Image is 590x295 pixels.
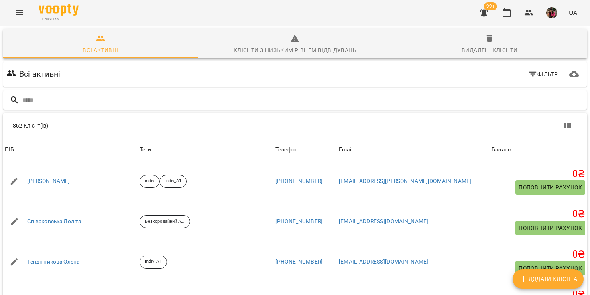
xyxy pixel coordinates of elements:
[525,67,562,81] button: Фільтр
[145,178,155,185] p: indiv
[275,218,323,224] a: [PHONE_NUMBER]
[19,68,61,80] h6: Всі активні
[492,208,585,220] h5: 0 ₴
[275,178,323,184] a: [PHONE_NUMBER]
[515,180,585,195] button: Поповнити рахунок
[83,45,118,55] div: Всі активні
[5,145,14,155] div: Sort
[492,145,585,155] span: Баланс
[275,145,298,155] div: Телефон
[492,248,585,261] h5: 0 ₴
[492,145,511,155] div: Sort
[546,7,557,18] img: 7105fa523d679504fad829f6fcf794f1.JPG
[492,168,585,180] h5: 0 ₴
[27,177,70,185] a: [PERSON_NAME]
[13,122,303,130] div: 862 Клієнт(ів)
[275,145,298,155] div: Sort
[10,3,29,22] button: Menu
[339,258,428,265] a: [EMAIL_ADDRESS][DOMAIN_NAME]
[140,256,167,269] div: Indiv_A1
[569,8,577,17] span: UA
[27,258,80,266] a: Тендітникова Олена
[519,263,582,273] span: Поповнити рахунок
[492,145,511,155] div: Баланс
[159,175,187,188] div: Indiv_A1
[339,145,352,155] div: Sort
[145,258,162,265] p: Indiv_A1
[462,45,517,55] div: Видалені клієнти
[339,178,471,184] a: [EMAIL_ADDRESS][PERSON_NAME][DOMAIN_NAME]
[5,145,14,155] div: ПІБ
[140,215,190,228] div: Безкоровайний А2 ВТ_ЧТ 19_30
[528,69,558,79] span: Фільтр
[339,218,428,224] a: [EMAIL_ADDRESS][DOMAIN_NAME]
[566,5,580,20] button: UA
[39,16,79,22] span: For Business
[339,145,488,155] span: Email
[165,178,181,185] p: Indiv_A1
[234,45,356,55] div: Клієнти з низьким рівнем відвідувань
[513,269,584,289] button: Додати клієнта
[519,274,577,284] span: Додати клієнта
[39,4,79,16] img: Voopty Logo
[515,261,585,275] button: Поповнити рахунок
[339,145,352,155] div: Email
[519,223,582,233] span: Поповнити рахунок
[5,145,136,155] span: ПІБ
[145,218,185,225] p: Безкоровайний А2 ВТ_ЧТ 19_30
[3,113,587,138] div: Table Toolbar
[140,175,160,188] div: indiv
[519,183,582,192] span: Поповнити рахунок
[27,218,81,226] a: Співаковська Лоліта
[275,258,323,265] a: [PHONE_NUMBER]
[140,145,272,155] div: Теги
[558,116,577,135] button: Показати колонки
[515,221,585,235] button: Поповнити рахунок
[484,2,497,10] span: 99+
[275,145,336,155] span: Телефон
